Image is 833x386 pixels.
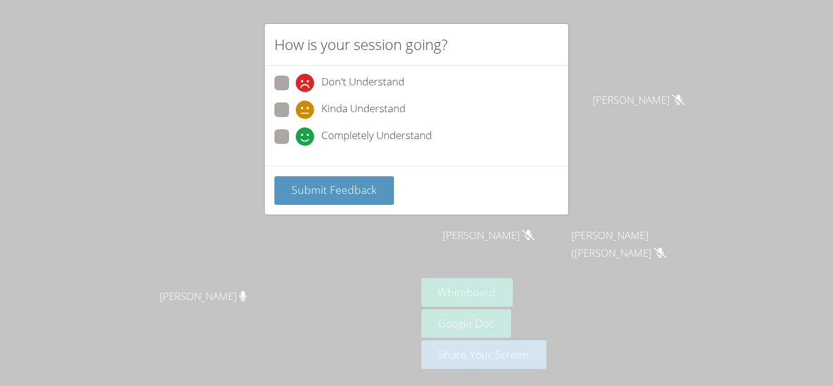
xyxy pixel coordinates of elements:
h2: How is your session going? [274,34,448,55]
span: Submit Feedback [291,182,377,197]
button: Submit Feedback [274,176,394,205]
span: Completely Understand [321,127,432,146]
span: Don't Understand [321,74,404,92]
span: Kinda Understand [321,101,406,119]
